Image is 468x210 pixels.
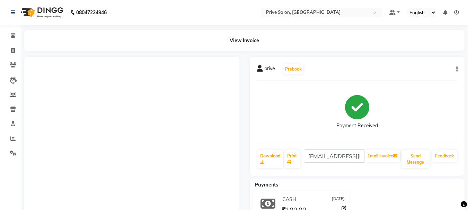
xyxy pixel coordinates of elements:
span: [DATE] [332,196,345,203]
b: 08047224946 [76,3,107,22]
input: enter email [304,149,364,163]
button: Email Invoice [365,150,400,162]
div: Payment Received [336,122,378,129]
a: Print [284,150,300,168]
span: Payments [255,182,278,188]
img: logo [18,3,65,22]
a: Download [257,150,283,168]
span: CASH [282,196,296,203]
button: Send Message [401,150,430,168]
span: prive [264,65,275,75]
div: View Invoice [24,30,465,51]
a: Feedback [432,150,457,162]
button: Prebook [283,64,303,74]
